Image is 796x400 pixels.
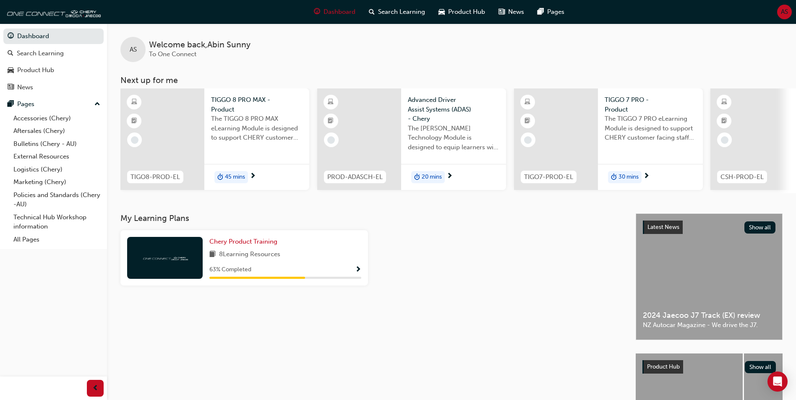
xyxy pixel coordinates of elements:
[3,96,104,112] button: Pages
[498,7,505,17] span: news-icon
[547,7,564,17] span: Pages
[17,49,64,58] div: Search Learning
[605,95,696,114] span: TIGGO 7 PRO - Product
[642,360,776,374] a: Product HubShow all
[94,99,100,110] span: up-icon
[414,172,420,183] span: duration-icon
[524,136,532,144] span: learningRecordVerb_NONE-icon
[10,125,104,138] a: Aftersales (Chery)
[525,116,530,127] span: booktick-icon
[647,223,679,231] span: Latest News
[448,7,485,17] span: Product Hub
[408,124,499,152] span: The [PERSON_NAME] Technology Module is designed to equip learners with essential knowledge about ...
[8,33,14,40] span: guage-icon
[3,62,104,78] a: Product Hub
[531,3,571,21] a: pages-iconPages
[130,172,180,182] span: TIGO8-PROD-EL
[4,3,101,20] img: oneconnect
[422,172,442,182] span: 20 mins
[744,221,776,234] button: Show all
[721,116,727,127] span: booktick-icon
[369,7,375,17] span: search-icon
[209,238,277,245] span: Chery Product Training
[8,67,14,74] span: car-icon
[149,40,251,50] span: Welcome back , Abin Sunny
[720,172,764,182] span: CSH-PROD-EL
[17,83,33,92] div: News
[378,7,425,17] span: Search Learning
[643,173,650,180] span: next-icon
[131,116,137,127] span: booktick-icon
[130,45,137,55] span: AS
[314,7,320,17] span: guage-icon
[605,114,696,143] span: The TIGGO 7 PRO eLearning Module is designed to support CHERY customer facing staff with the prod...
[307,3,362,21] a: guage-iconDashboard
[211,114,303,143] span: The TIGGO 8 PRO MAX eLearning Module is designed to support CHERY customer facing staff with the ...
[446,173,453,180] span: next-icon
[538,7,544,17] span: pages-icon
[781,7,788,17] span: AS
[508,7,524,17] span: News
[211,95,303,114] span: TIGGO 8 PRO MAX - Product
[745,361,776,373] button: Show all
[324,7,355,17] span: Dashboard
[219,249,280,260] span: 8 Learning Resources
[17,99,34,109] div: Pages
[209,265,251,275] span: 63 % Completed
[10,163,104,176] a: Logistics (Chery)
[3,27,104,96] button: DashboardSearch LearningProduct HubNews
[327,136,335,144] span: learningRecordVerb_NONE-icon
[107,75,796,85] h3: Next up for me
[250,173,256,180] span: next-icon
[8,101,14,108] span: pages-icon
[643,320,775,330] span: NZ Autocar Magazine - We drive the J7.
[492,3,531,21] a: news-iconNews
[721,97,727,108] span: learningResourceType_ELEARNING-icon
[721,136,728,144] span: learningRecordVerb_NONE-icon
[647,363,680,370] span: Product Hub
[432,3,492,21] a: car-iconProduct Hub
[3,29,104,44] a: Dashboard
[131,97,137,108] span: learningResourceType_ELEARNING-icon
[142,254,188,262] img: oneconnect
[362,3,432,21] a: search-iconSearch Learning
[777,5,792,19] button: AS
[514,88,703,190] a: TIGO7-PROD-ELTIGGO 7 PRO - ProductThe TIGGO 7 PRO eLearning Module is designed to support CHERY c...
[355,266,361,274] span: Show Progress
[643,221,775,234] a: Latest NewsShow all
[619,172,639,182] span: 30 mins
[225,172,245,182] span: 45 mins
[408,95,499,124] span: Advanced Driver Assist Systems (ADAS) - Chery
[10,211,104,233] a: Technical Hub Workshop information
[8,50,13,57] span: search-icon
[209,237,281,247] a: Chery Product Training
[209,249,216,260] span: book-icon
[636,213,783,340] a: Latest NewsShow all2024 Jaecoo J7 Track (EX) reviewNZ Autocar Magazine - We drive the J7.
[10,138,104,151] a: Bulletins (Chery - AU)
[17,65,54,75] div: Product Hub
[643,311,775,320] span: 2024 Jaecoo J7 Track (EX) review
[10,233,104,246] a: All Pages
[317,88,506,190] a: PROD-ADASCH-ELAdvanced Driver Assist Systems (ADAS) - CheryThe [PERSON_NAME] Technology Module is...
[131,136,138,144] span: learningRecordVerb_NONE-icon
[92,383,99,394] span: prev-icon
[525,97,530,108] span: learningResourceType_ELEARNING-icon
[355,265,361,275] button: Show Progress
[120,88,309,190] a: TIGO8-PROD-ELTIGGO 8 PRO MAX - ProductThe TIGGO 8 PRO MAX eLearning Module is designed to support...
[10,176,104,189] a: Marketing (Chery)
[328,97,334,108] span: learningResourceType_ELEARNING-icon
[767,371,788,392] div: Open Intercom Messenger
[3,80,104,95] a: News
[524,172,573,182] span: TIGO7-PROD-EL
[328,116,334,127] span: booktick-icon
[217,172,223,183] span: duration-icon
[120,213,622,223] h3: My Learning Plans
[611,172,617,183] span: duration-icon
[327,172,383,182] span: PROD-ADASCH-EL
[10,112,104,125] a: Accessories (Chery)
[438,7,445,17] span: car-icon
[10,189,104,211] a: Policies and Standards (Chery -AU)
[8,84,14,91] span: news-icon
